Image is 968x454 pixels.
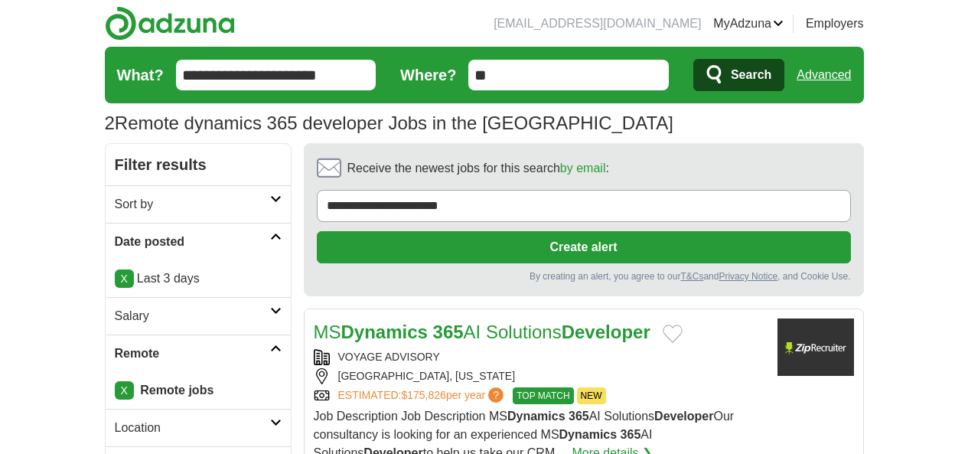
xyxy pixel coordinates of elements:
[693,59,784,91] button: Search
[106,223,291,260] a: Date posted
[317,231,851,263] button: Create alert
[400,64,456,87] label: Where?
[117,64,164,87] label: What?
[513,387,573,404] span: TOP MATCH
[115,269,282,288] p: Last 3 days
[488,387,504,403] span: ?
[115,269,134,288] a: X
[115,381,134,400] a: X
[115,233,270,251] h2: Date posted
[777,318,854,376] img: Company logo
[577,387,606,404] span: NEW
[338,387,507,404] a: ESTIMATED:$175,826per year?
[713,15,784,33] a: MyAdzuna
[797,60,851,90] a: Advanced
[106,144,291,185] h2: Filter results
[507,410,565,423] strong: Dynamics
[317,269,851,283] div: By creating an alert, you agree to our and , and Cookie Use.
[314,349,765,365] div: VOYAGE ADVISORY
[731,60,771,90] span: Search
[494,15,701,33] li: [EMAIL_ADDRESS][DOMAIN_NAME]
[341,322,428,342] strong: Dynamics
[105,113,673,133] h1: Remote dynamics 365 developer Jobs in the [GEOGRAPHIC_DATA]
[106,335,291,372] a: Remote
[347,159,609,178] span: Receive the newest jobs for this search :
[106,185,291,223] a: Sort by
[654,410,713,423] strong: Developer
[559,428,618,441] strong: Dynamics
[115,195,270,214] h2: Sort by
[433,322,464,342] strong: 365
[115,307,270,325] h2: Salary
[569,410,589,423] strong: 365
[105,6,235,41] img: Adzuna logo
[140,384,213,397] strong: Remote jobs
[314,322,650,342] a: MSDynamics 365AI SolutionsDeveloper
[314,368,765,384] div: [GEOGRAPHIC_DATA], [US_STATE]
[562,322,650,342] strong: Developer
[106,297,291,335] a: Salary
[106,409,291,446] a: Location
[115,419,270,437] h2: Location
[401,389,445,401] span: $175,826
[105,109,115,137] span: 2
[680,271,703,282] a: T&Cs
[719,271,777,282] a: Privacy Notice
[663,325,683,343] button: Add to favorite jobs
[115,345,270,363] h2: Remote
[806,15,864,33] a: Employers
[560,162,606,175] a: by email
[621,428,641,441] strong: 365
